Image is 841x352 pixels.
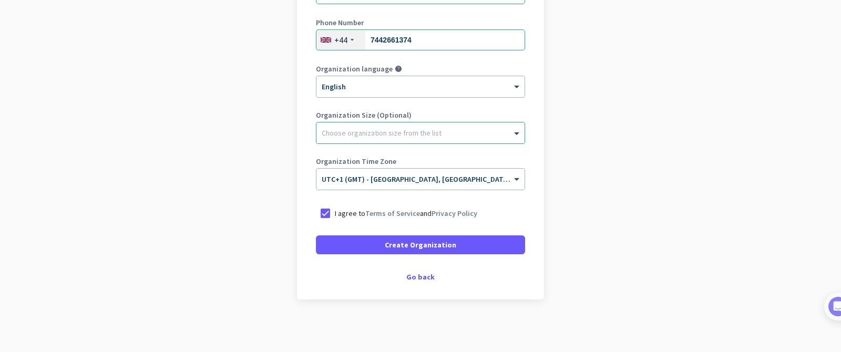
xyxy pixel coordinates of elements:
[385,240,456,250] span: Create Organization
[316,111,525,119] label: Organization Size (Optional)
[395,65,402,73] i: help
[334,35,347,45] div: +44
[365,209,420,218] a: Terms of Service
[316,235,525,254] button: Create Organization
[316,158,525,165] label: Organization Time Zone
[316,29,525,50] input: 121 234 5678
[335,208,477,219] p: I agree to and
[316,65,393,73] label: Organization language
[432,209,477,218] a: Privacy Policy
[316,19,525,26] label: Phone Number
[316,273,525,281] div: Go back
